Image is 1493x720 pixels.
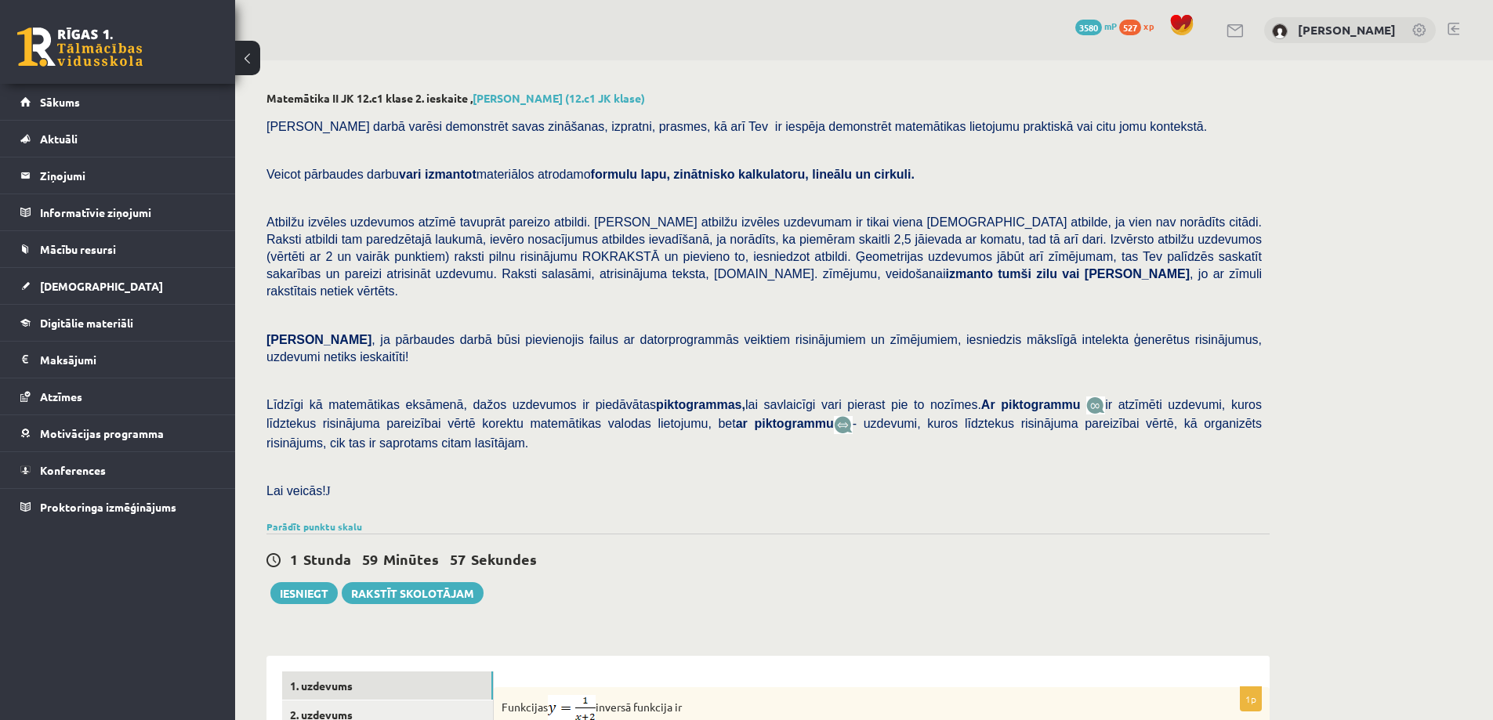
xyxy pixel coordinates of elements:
span: 59 [362,550,378,568]
a: Parādīt punktu skalu [266,520,362,533]
a: Digitālie materiāli [20,305,216,341]
span: xp [1143,20,1154,32]
a: Rīgas 1. Tālmācības vidusskola [17,27,143,67]
a: Rakstīt skolotājam [342,582,484,604]
span: Sekundes [471,550,537,568]
a: Mācību resursi [20,231,216,267]
img: JfuEzvunn4EvwAAAAASUVORK5CYII= [1086,396,1105,414]
a: Konferences [20,452,216,488]
span: Stunda [303,550,351,568]
span: J [326,484,331,497]
a: 3580 mP [1075,20,1117,32]
span: Konferences [40,463,106,477]
span: Līdzīgi kā matemātikas eksāmenā, dažos uzdevumos ir piedāvātas lai savlaicīgi vari pierast pie to... [266,398,1086,411]
b: izmanto [945,267,992,280]
h2: Matemātika II JK 12.c1 klase 2. ieskaite , [266,92,1270,105]
legend: Informatīvie ziņojumi [40,194,216,230]
span: Digitālie materiāli [40,316,133,330]
span: 57 [450,550,466,568]
img: wKvN42sLe3LLwAAAABJRU5ErkJggg== [834,416,853,434]
span: Motivācijas programma [40,426,164,440]
button: Iesniegt [270,582,338,604]
span: 527 [1119,20,1141,35]
span: Sākums [40,95,80,109]
span: Atbilžu izvēles uzdevumos atzīmē tavuprāt pareizo atbildi. [PERSON_NAME] atbilžu izvēles uzdevuma... [266,215,1262,298]
span: Aktuāli [40,132,78,146]
span: [DEMOGRAPHIC_DATA] [40,279,163,293]
b: Ar piktogrammu [981,398,1081,411]
span: Lai veicās! [266,484,326,497]
a: Atzīmes [20,378,216,414]
span: [PERSON_NAME] darbā varēsi demonstrēt savas zināšanas, izpratni, prasmes, kā arī Tev ir iespēja d... [266,120,1207,133]
a: Sākums [20,84,216,120]
a: Maksājumi [20,342,216,378]
a: Motivācijas programma [20,415,216,451]
a: Proktoringa izmēģinājums [20,489,216,525]
a: [PERSON_NAME] (12.c1 JK klase) [473,91,645,105]
a: Ziņojumi [20,157,216,194]
span: Veicot pārbaudes darbu materiālos atrodamo [266,168,915,181]
img: Kristaps Dāvis Gailītis [1272,24,1288,39]
span: Atzīmes [40,389,82,403]
span: [PERSON_NAME] [266,333,371,346]
span: Minūtes [383,550,439,568]
span: 3580 [1075,20,1102,35]
b: piktogrammas, [656,398,745,411]
span: , ja pārbaudes darbā būsi pievienojis failus ar datorprogrammās veiktiem risinājumiem un zīmējumi... [266,333,1262,364]
b: tumši zilu vai [PERSON_NAME] [998,267,1190,280]
a: [DEMOGRAPHIC_DATA] [20,268,216,304]
a: Informatīvie ziņojumi [20,194,216,230]
span: - uzdevumi, kuros līdztekus risinājuma pareizībai vērtē, kā organizēts risinājums, cik tas ir sap... [266,417,1262,449]
a: 527 xp [1119,20,1161,32]
b: formulu lapu, zinātnisko kalkulatoru, lineālu un cirkuli. [591,168,915,181]
a: 1. uzdevums [282,671,493,700]
b: vari izmantot [399,168,477,181]
p: 1p [1240,686,1262,711]
legend: Maksājumi [40,342,216,378]
span: Proktoringa izmēģinājums [40,500,176,514]
span: mP [1104,20,1117,32]
span: Mācību resursi [40,242,116,256]
span: 1 [290,550,298,568]
legend: Ziņojumi [40,157,216,194]
a: Aktuāli [20,121,216,157]
a: [PERSON_NAME] [1298,22,1396,38]
b: ar piktogrammu [736,417,834,430]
